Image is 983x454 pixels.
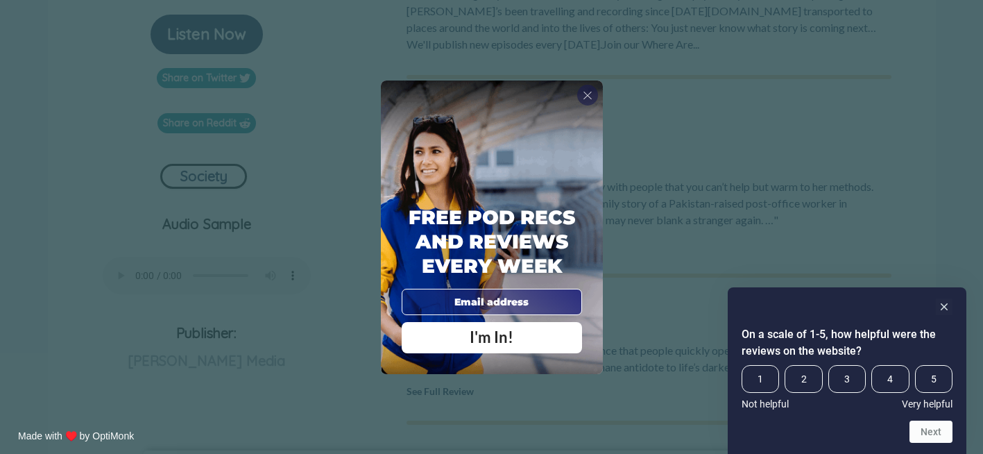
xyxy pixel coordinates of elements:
button: Hide survey [936,299,952,315]
span: X [583,88,592,102]
h2: On a scale of 1-5, how helpful were the reviews on the website? Select an option from 1 to 5, wit... [742,326,952,360]
span: 3 [828,365,866,393]
span: Very helpful [902,398,952,410]
span: 2 [785,365,822,393]
a: Made with ♥️ by OptiMonk [18,430,134,442]
span: 1 [742,365,779,393]
span: I'm In! [470,328,513,346]
div: On a scale of 1-5, how helpful were the reviews on the website? Select an option from 1 to 5, wit... [742,299,952,443]
div: On a scale of 1-5, how helpful were the reviews on the website? Select an option from 1 to 5, wit... [742,365,952,410]
button: Next question [909,421,952,443]
span: Free Pod Recs and Reviews every week [409,205,575,278]
span: 5 [915,365,952,393]
span: 4 [871,365,909,393]
input: Email address [402,289,582,315]
span: Not helpful [742,398,789,410]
